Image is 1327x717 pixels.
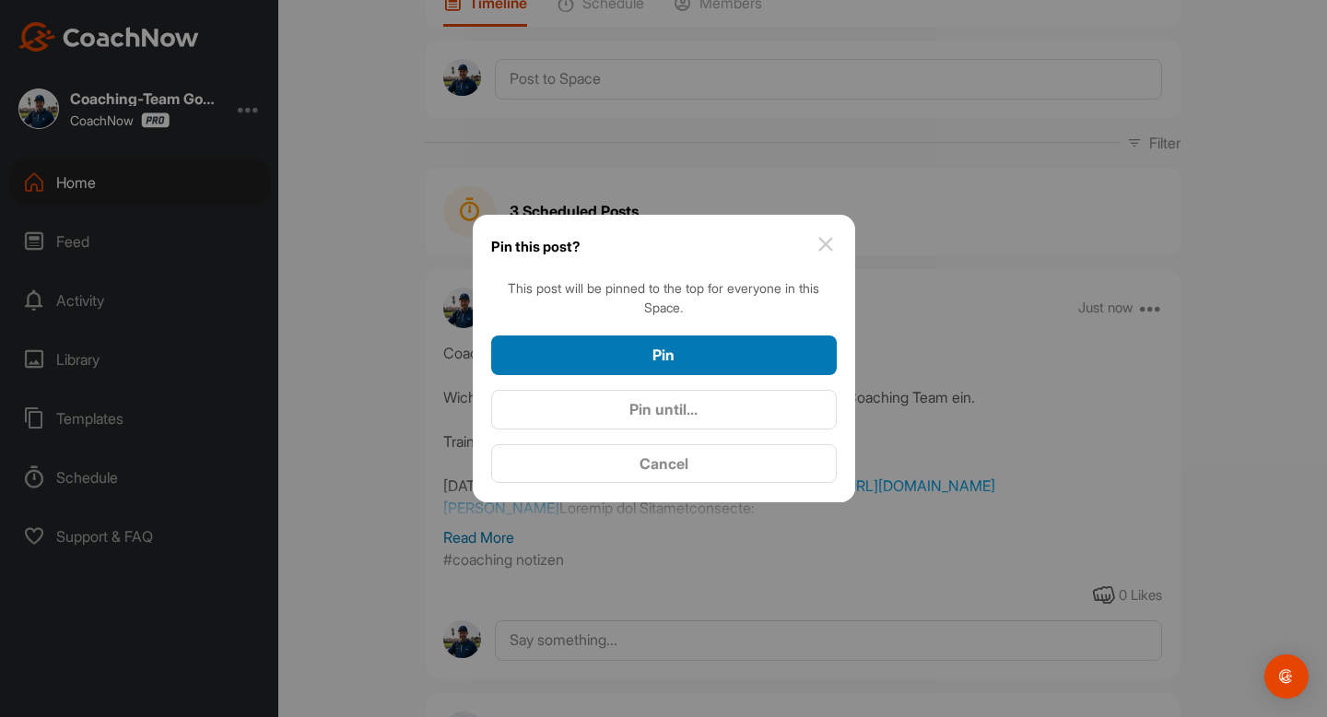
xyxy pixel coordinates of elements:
span: Pin until... [629,400,698,418]
span: Cancel [640,454,688,473]
div: This post will be pinned to the top for everyone in this Space. [491,278,837,317]
button: Cancel [491,444,837,484]
img: close [815,233,837,255]
button: Pin [491,335,837,375]
div: Open Intercom Messenger [1264,654,1309,699]
span: Pin [652,346,675,364]
button: Pin until... [491,390,837,429]
h1: Pin this post? [491,233,580,260]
